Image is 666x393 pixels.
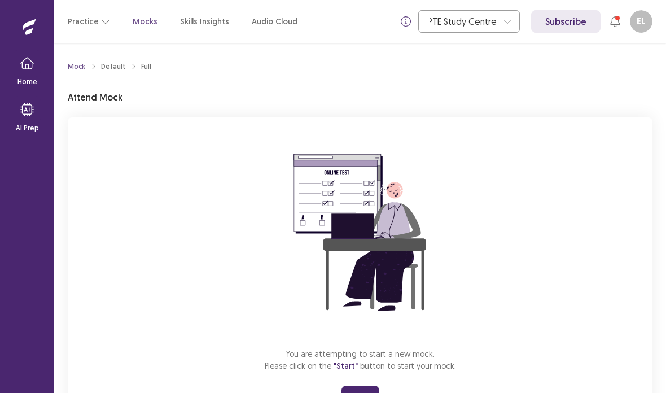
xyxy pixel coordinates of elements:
div: Default [101,62,125,72]
button: EL [630,10,652,33]
p: AI Prep [16,123,39,133]
a: Skills Insights [180,16,229,28]
button: info [396,11,416,32]
p: You are attempting to start a new mock. Please click on the button to start your mock. [265,348,456,372]
button: Practice [68,11,110,32]
p: Attend Mock [68,90,122,104]
a: Mocks [133,16,157,28]
nav: breadcrumb [68,62,151,72]
div: Full [141,62,151,72]
p: Home [17,77,37,87]
span: "Start" [334,361,358,371]
img: attend-mock [258,131,462,334]
a: Audio Cloud [252,16,297,28]
a: Subscribe [531,10,601,33]
a: Mock [68,62,85,72]
div: PTE Study Centre [428,11,498,32]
